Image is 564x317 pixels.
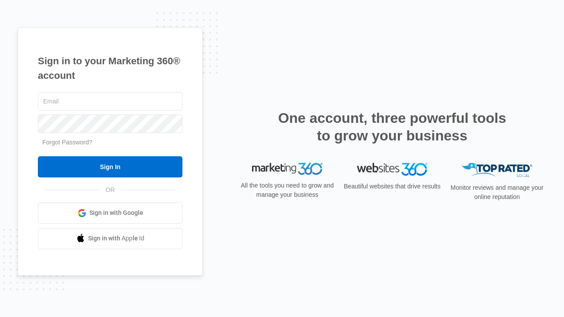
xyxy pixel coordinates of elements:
[275,109,509,144] h2: One account, three powerful tools to grow your business
[252,163,323,175] img: Marketing 360
[100,185,121,195] span: OR
[462,163,532,177] img: Top Rated Local
[38,92,182,111] input: Email
[42,139,93,146] a: Forgot Password?
[38,203,182,224] a: Sign in with Google
[357,163,427,176] img: Websites 360
[38,228,182,249] a: Sign in with Apple Id
[343,182,442,191] p: Beautiful websites that drive results
[89,208,143,217] span: Sign in with Google
[38,54,182,83] h1: Sign in to your Marketing 360® account
[88,234,145,243] span: Sign in with Apple Id
[448,183,546,202] p: Monitor reviews and manage your online reputation
[38,156,182,177] input: Sign In
[238,181,337,199] p: All the tools you need to grow and manage your business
